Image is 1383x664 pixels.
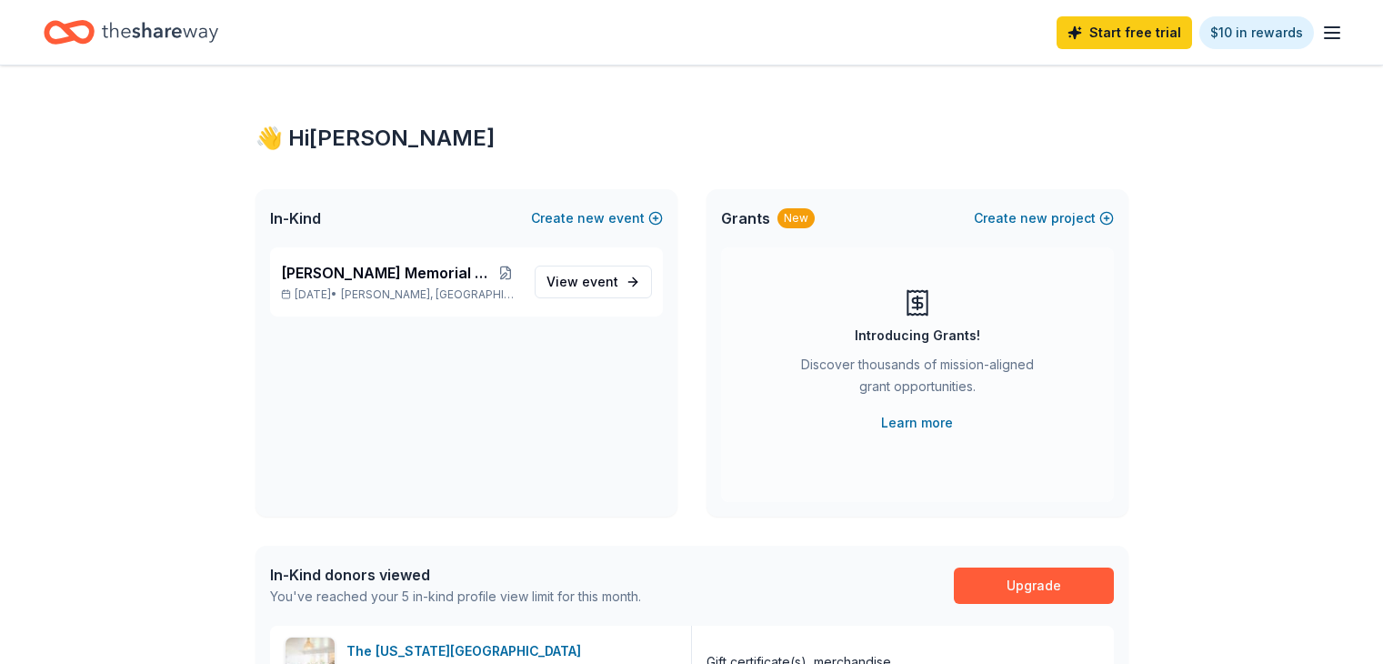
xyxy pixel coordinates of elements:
div: In-Kind donors viewed [270,564,641,586]
div: 👋 Hi [PERSON_NAME] [256,124,1128,153]
div: The [US_STATE][GEOGRAPHIC_DATA] [346,640,588,662]
a: View event [535,266,652,298]
button: Createnewproject [974,207,1114,229]
span: View [546,271,618,293]
a: Upgrade [954,568,1114,604]
a: Home [44,11,218,54]
span: [PERSON_NAME], [GEOGRAPHIC_DATA] [341,287,519,302]
div: Introducing Grants! [855,325,980,347]
a: Start free trial [1057,16,1192,49]
span: [PERSON_NAME] Memorial Tournament [281,262,493,284]
a: Learn more [881,412,953,434]
span: In-Kind [270,207,321,229]
a: $10 in rewards [1199,16,1314,49]
div: Discover thousands of mission-aligned grant opportunities. [794,354,1041,405]
p: [DATE] • [281,287,520,302]
button: Createnewevent [531,207,663,229]
span: new [1020,207,1047,229]
span: new [577,207,605,229]
div: You've reached your 5 in-kind profile view limit for this month. [270,586,641,608]
span: event [582,274,618,289]
span: Grants [721,207,770,229]
div: New [777,208,815,228]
